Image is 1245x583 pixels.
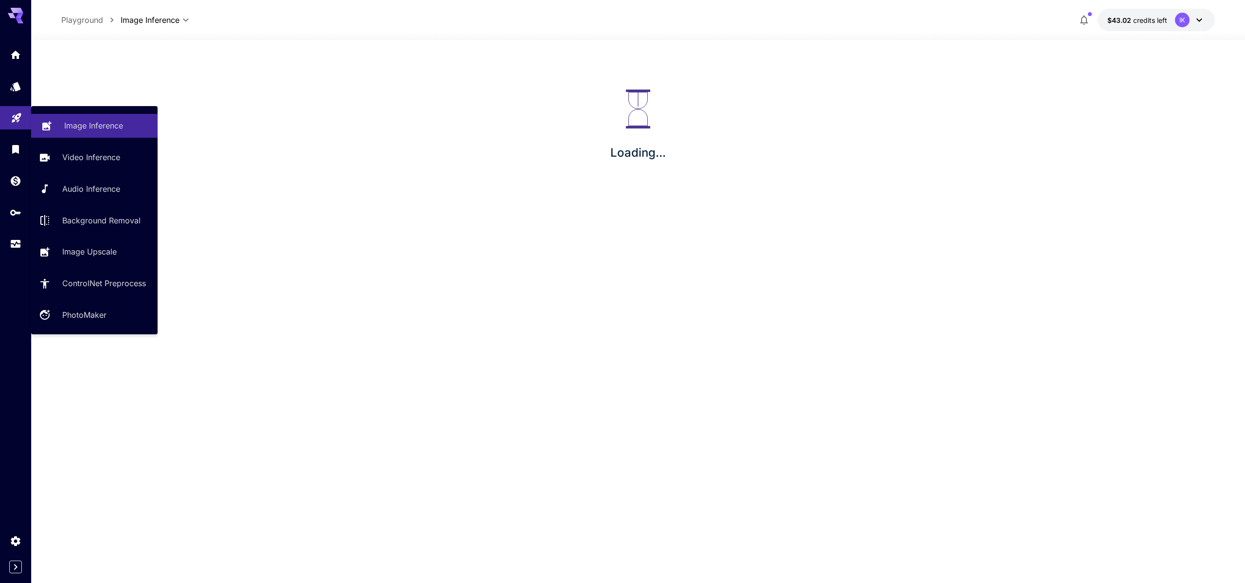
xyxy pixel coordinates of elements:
[610,144,666,162] p: Loading...
[10,238,21,250] div: Usage
[64,120,123,131] p: Image Inference
[1175,13,1190,27] div: IK
[62,277,146,289] p: ControlNet Preprocess
[121,14,179,26] span: Image Inference
[31,240,158,264] a: Image Upscale
[10,535,21,547] div: Settings
[10,80,21,92] div: Models
[62,215,141,226] p: Background Removal
[31,114,158,138] a: Image Inference
[1133,16,1167,24] span: credits left
[31,208,158,232] a: Background Removal
[31,177,158,201] a: Audio Inference
[9,561,22,573] button: Expand sidebar
[31,303,158,327] a: PhotoMaker
[62,309,107,321] p: PhotoMaker
[62,246,117,257] p: Image Upscale
[10,206,21,219] div: API Keys
[31,146,158,169] a: Video Inference
[31,272,158,295] a: ControlNet Preprocess
[62,151,120,163] p: Video Inference
[1107,15,1167,25] div: $43.02227
[61,14,103,26] p: Playground
[11,109,22,121] div: Playground
[1107,16,1133,24] span: $43.02
[62,183,120,195] p: Audio Inference
[10,49,21,61] div: Home
[61,14,121,26] nav: breadcrumb
[10,143,21,155] div: Library
[10,175,21,187] div: Wallet
[1098,9,1215,31] button: $43.02227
